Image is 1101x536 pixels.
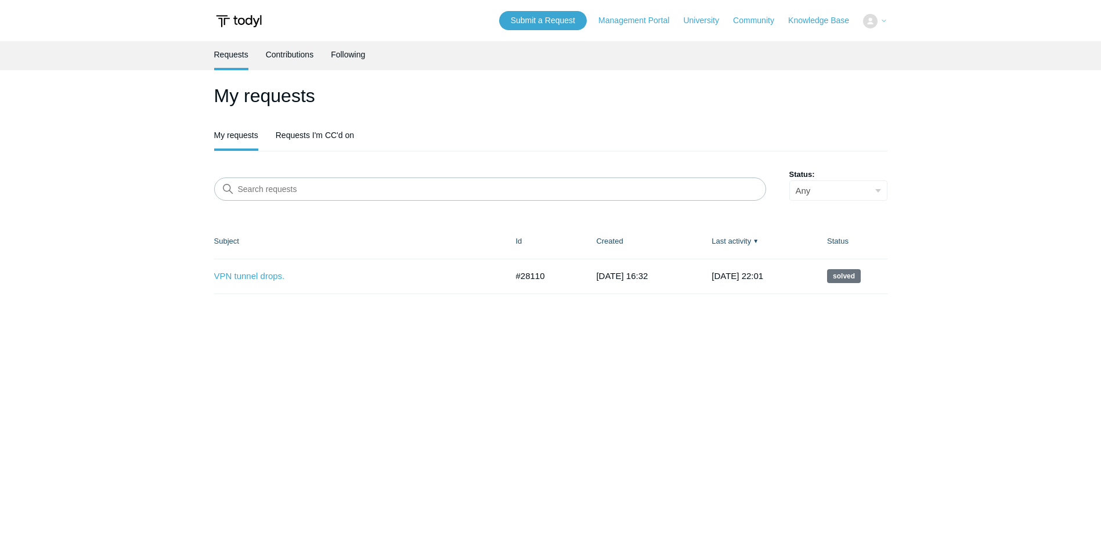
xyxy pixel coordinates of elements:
[214,10,263,32] img: Todyl Support Center Help Center home page
[214,122,258,149] a: My requests
[504,224,585,259] th: Id
[789,169,887,180] label: Status:
[214,178,766,201] input: Search requests
[276,122,354,149] a: Requests I'm CC'd on
[596,271,648,281] time: 2025-09-13T16:32:32+00:00
[598,15,681,27] a: Management Portal
[827,269,861,283] span: This request has been solved
[815,224,887,259] th: Status
[214,82,887,110] h1: My requests
[733,15,786,27] a: Community
[683,15,730,27] a: University
[499,11,587,30] a: Submit a Request
[596,237,623,245] a: Created
[214,224,504,259] th: Subject
[712,237,751,245] a: Last activity▼
[712,271,763,281] time: 2025-09-26T22:01:56+00:00
[331,41,365,68] a: Following
[788,15,861,27] a: Knowledge Base
[214,41,248,68] a: Requests
[753,237,759,245] span: ▼
[266,41,314,68] a: Contributions
[214,270,490,283] a: VPN tunnel drops.
[504,259,585,294] td: #28110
